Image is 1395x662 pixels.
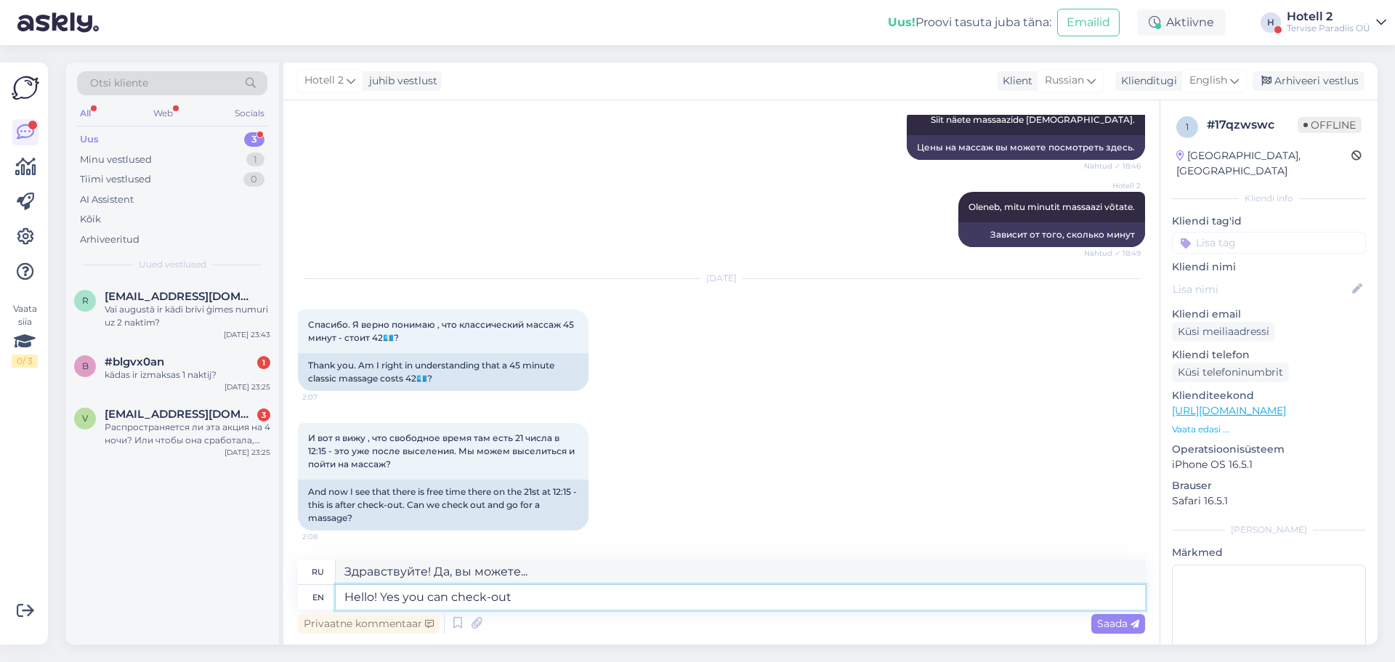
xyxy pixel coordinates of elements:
p: Klienditeekond [1172,388,1366,403]
div: Minu vestlused [80,153,152,167]
div: [GEOGRAPHIC_DATA], [GEOGRAPHIC_DATA] [1176,148,1351,179]
span: Nähtud ✓ 18:46 [1084,161,1141,171]
div: 0 [243,172,264,187]
div: [DATE] 23:43 [224,329,270,340]
span: v [82,413,88,424]
div: [DATE] 23:25 [225,382,270,392]
div: Thank you. Am I right in understanding that a 45 minute classic massage costs 42💶? [298,353,589,391]
div: Цены на массаж вы можете посмотреть здесь. [907,135,1145,160]
div: 1 [257,356,270,369]
div: And now I see that there is free time there on the 21st at 12:15 - this is after check-out. Can w... [298,480,589,530]
div: Hotell 2 [1287,11,1370,23]
div: Küsi meiliaadressi [1172,322,1275,342]
span: И вот я вижу , что свободное время там есть 21 числа в 12:15 - это уже после выселения. Мы можем ... [308,432,577,469]
p: Safari 16.5.1 [1172,493,1366,509]
div: Vai augustā ir kādi brīvi ģimes numuri uz 2 naktīm? [105,303,270,329]
span: Otsi kliente [90,76,148,91]
span: Hotell 2 [304,73,344,89]
div: kādas ir izmaksas 1 naktij? [105,368,270,382]
div: en [312,585,324,610]
div: # 17qzwswc [1207,116,1298,134]
div: juhib vestlust [363,73,437,89]
textarea: Hello! Yes you can check-out [336,585,1145,610]
p: iPhone OS 16.5.1 [1172,457,1366,472]
div: [PERSON_NAME] [1172,523,1366,536]
p: Kliendi email [1172,307,1366,322]
div: Privaatne kommentaar [298,614,440,634]
div: Tiimi vestlused [80,172,151,187]
span: Siit näete massaazide [DEMOGRAPHIC_DATA]. [931,114,1135,125]
a: [URL][DOMAIN_NAME] [1172,404,1286,417]
span: Спасибо. Я верно понимаю , что классический массаж 45 минут - стоит 42💶? [308,319,576,343]
span: 2:08 [302,531,357,542]
div: All [77,104,94,123]
div: Uus [80,132,99,147]
div: Web [150,104,176,123]
div: Зависит от того, сколько минут [958,222,1145,247]
span: #blgvx0an [105,355,164,368]
textarea: Здравствуйте! Да, вы можете... [336,560,1145,584]
p: Operatsioonisüsteem [1172,442,1366,457]
span: Russian [1045,73,1084,89]
span: val2001@inbox.lv [105,408,256,421]
div: Aktiivne [1137,9,1226,36]
div: 3 [244,132,264,147]
div: ru [312,560,324,584]
button: Emailid [1057,9,1120,36]
span: Saada [1097,617,1139,630]
span: English [1189,73,1227,89]
img: Askly Logo [12,74,39,102]
span: raitis.boldisevics@gmail.com [105,290,256,303]
div: Arhiveeri vestlus [1253,71,1364,91]
div: 1 [246,153,264,167]
input: Lisa tag [1172,232,1366,254]
p: Kliendi nimi [1172,259,1366,275]
p: Kliendi telefon [1172,347,1366,363]
div: Kõik [80,212,101,227]
p: Kliendi tag'id [1172,214,1366,229]
p: Märkmed [1172,545,1366,560]
div: 3 [257,408,270,421]
div: H [1261,12,1281,33]
span: Offline [1298,117,1362,133]
div: Proovi tasuta juba täna: [888,14,1051,31]
span: Hotell 2 [1086,180,1141,191]
span: Uued vestlused [139,258,206,271]
span: r [82,295,89,306]
div: [DATE] 23:25 [225,447,270,458]
span: 1 [1186,121,1189,132]
div: Socials [232,104,267,123]
div: Kliendi info [1172,192,1366,205]
div: 0 / 3 [12,355,38,368]
div: [DATE] [298,272,1145,285]
b: Uus! [888,15,915,29]
div: Arhiveeritud [80,233,139,247]
span: Oleneb, mitu minutit massaazi võtate. [969,201,1135,212]
p: Brauser [1172,478,1366,493]
input: Lisa nimi [1173,281,1349,297]
span: Nähtud ✓ 18:49 [1084,248,1141,259]
div: Tervise Paradiis OÜ [1287,23,1370,34]
a: Hotell 2Tervise Paradiis OÜ [1287,11,1386,34]
div: Vaata siia [12,302,38,368]
span: b [82,360,89,371]
div: Klient [997,73,1032,89]
div: Küsi telefoninumbrit [1172,363,1289,382]
div: Klienditugi [1115,73,1177,89]
div: Распространяется ли эта акция на 4 ночи? Или чтобы она сработала, необходимо взять строго 3 ночи? [105,421,270,447]
span: 2:07 [302,392,357,403]
div: AI Assistent [80,193,134,207]
p: Vaata edasi ... [1172,423,1366,436]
